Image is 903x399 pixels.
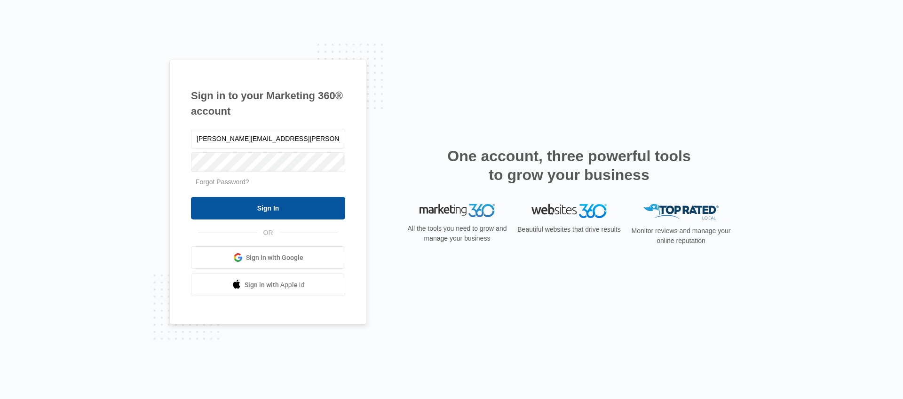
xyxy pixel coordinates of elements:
a: Sign in with Google [191,246,345,269]
h1: Sign in to your Marketing 360® account [191,88,345,119]
a: Forgot Password? [196,178,249,186]
p: All the tools you need to grow and manage your business [404,224,510,243]
img: Top Rated Local [643,204,719,219]
a: Sign in with Apple Id [191,274,345,296]
span: Sign in with Google [246,253,303,263]
img: Websites 360 [531,204,607,218]
span: OR [257,228,280,238]
h2: One account, three powerful tools to grow your business [444,147,694,184]
span: Sign in with Apple Id [245,280,305,290]
p: Beautiful websites that drive results [516,225,622,235]
p: Monitor reviews and manage your online reputation [628,226,734,246]
img: Marketing 360 [420,204,495,217]
input: Sign In [191,197,345,219]
input: Email [191,129,345,149]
